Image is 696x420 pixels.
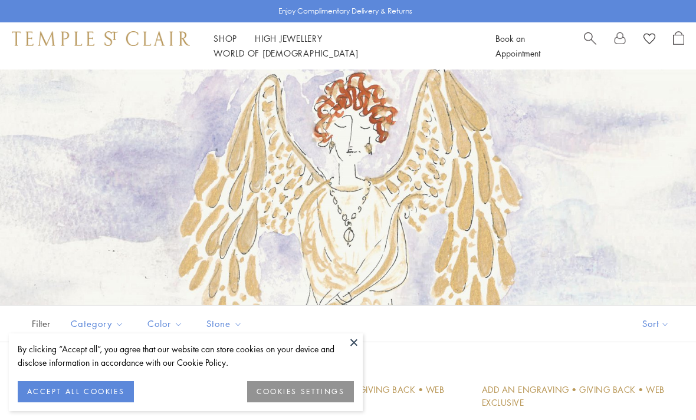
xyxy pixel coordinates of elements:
[644,31,655,49] a: View Wishlist
[637,365,684,408] iframe: Gorgias live chat messenger
[616,306,696,342] button: Show sort by
[278,5,412,17] p: Enjoy Complimentary Delivery & Returns
[482,383,667,409] div: Add An Engraving • Giving Back • Web Exclusive
[214,31,469,61] nav: Main navigation
[139,310,192,337] button: Color
[255,32,323,44] a: High JewelleryHigh Jewellery
[18,381,134,402] button: ACCEPT ALL COOKIES
[198,310,251,337] button: Stone
[201,316,251,331] span: Stone
[673,31,684,61] a: Open Shopping Bag
[214,47,358,59] a: World of [DEMOGRAPHIC_DATA]World of [DEMOGRAPHIC_DATA]
[495,32,540,59] a: Book an Appointment
[247,381,354,402] button: COOKIES SETTINGS
[62,310,133,337] button: Category
[214,32,237,44] a: ShopShop
[12,31,190,45] img: Temple St. Clair
[65,316,133,331] span: Category
[584,31,596,61] a: Search
[142,316,192,331] span: Color
[18,342,354,369] div: By clicking “Accept all”, you agree that our website can store cookies on your device and disclos...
